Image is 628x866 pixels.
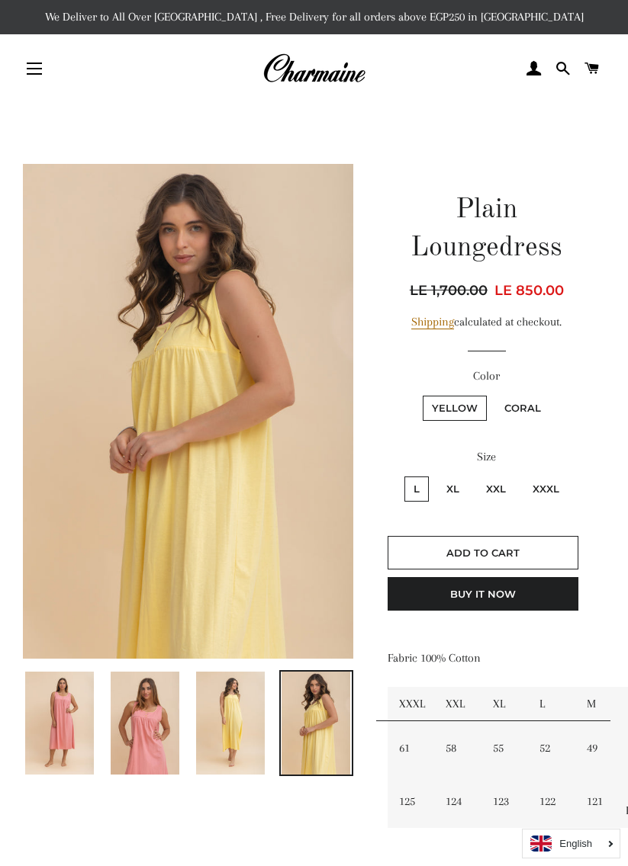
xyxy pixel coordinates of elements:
[388,577,578,611] button: Buy it now
[530,836,612,852] a: English
[495,396,550,421] label: Coral
[434,721,481,775] td: 58
[575,721,623,775] td: 49
[481,687,529,721] td: XL
[575,775,623,828] td: 121
[388,447,586,467] label: Size
[575,687,623,721] td: M
[411,315,454,329] a: Shipping
[434,687,481,721] td: XXL
[388,191,586,268] h1: Plain Loungedress
[262,52,366,85] img: Charmaine Egypt
[388,775,435,828] td: 125
[388,721,435,775] td: 61
[528,721,575,775] td: 52
[477,476,515,502] label: XXL
[528,687,575,721] td: L
[559,839,592,848] i: English
[528,775,575,828] td: 122
[410,280,491,301] span: LE 1,700.00
[388,649,586,668] p: Fabric 100% Cotton
[388,687,435,721] td: XXXL
[25,672,94,775] img: Load image into Gallery viewer, Plain Loungedress
[523,476,568,502] label: XXXL
[388,367,586,386] label: Color
[437,476,469,502] label: XL
[388,313,586,332] div: calculated at checkout.
[111,672,179,775] img: Load image into Gallery viewer, Plain Loungedress
[404,476,429,502] label: L
[23,164,353,659] img: Plain Loungedress
[481,775,529,828] td: 123
[446,547,520,559] span: Add to Cart
[282,672,350,775] img: Load image into Gallery viewer, Plain Loungedress
[434,775,481,828] td: 124
[494,282,564,299] span: LE 850.00
[388,536,578,569] button: Add to Cart
[423,396,487,421] label: Yellow
[196,672,265,775] img: Load image into Gallery viewer, Plain Loungedress
[481,721,529,775] td: 55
